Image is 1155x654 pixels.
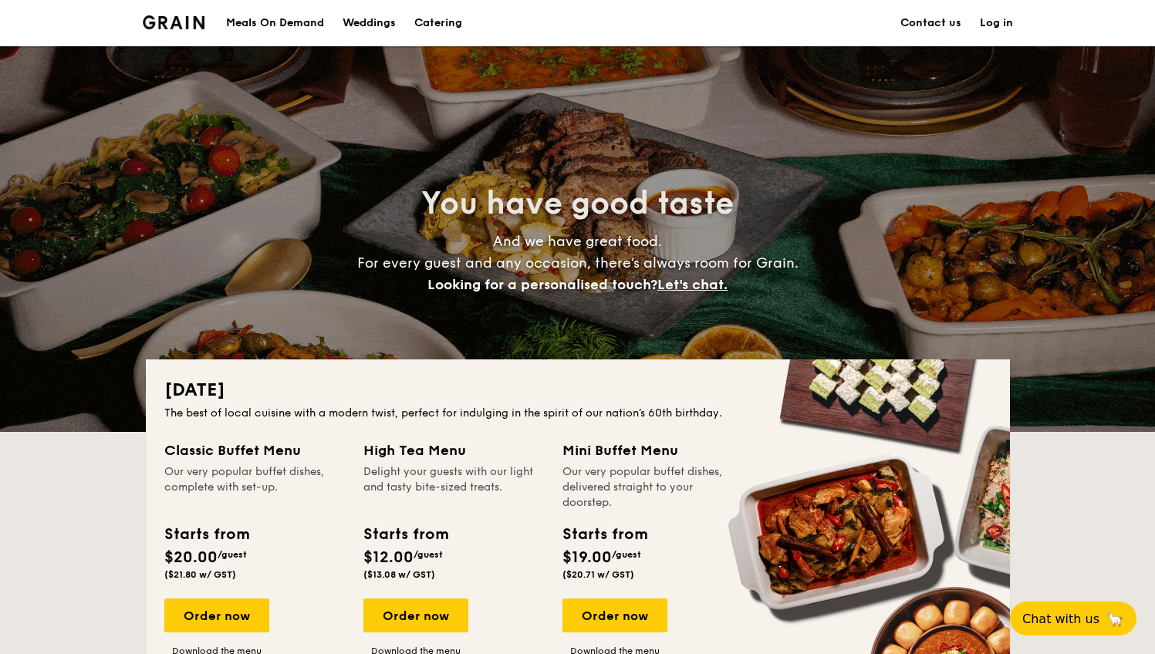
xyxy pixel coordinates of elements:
[1022,612,1099,626] span: Chat with us
[612,549,641,560] span: /guest
[427,276,657,293] span: Looking for a personalised touch?
[357,233,799,293] span: And we have great food. For every guest and any occasion, there’s always room for Grain.
[657,276,728,293] span: Let's chat.
[363,523,447,546] div: Starts from
[164,598,269,632] div: Order now
[1106,610,1124,628] span: 🦙
[363,598,468,632] div: Order now
[562,440,743,461] div: Mini Buffet Menu
[562,548,612,567] span: $19.00
[562,569,634,580] span: ($20.71 w/ GST)
[363,569,435,580] span: ($13.08 w/ GST)
[421,185,734,222] span: You have good taste
[363,440,544,461] div: High Tea Menu
[363,548,414,567] span: $12.00
[218,549,247,560] span: /guest
[1010,602,1136,635] button: Chat with us🦙
[414,549,443,560] span: /guest
[562,598,667,632] div: Order now
[363,464,544,511] div: Delight your guests with our light and tasty bite-sized treats.
[164,440,345,461] div: Classic Buffet Menu
[143,15,205,29] a: Logotype
[164,523,248,546] div: Starts from
[164,406,991,421] div: The best of local cuisine with a modern twist, perfect for indulging in the spirit of our nation’...
[143,15,205,29] img: Grain
[164,548,218,567] span: $20.00
[164,378,991,403] h2: [DATE]
[562,464,743,511] div: Our very popular buffet dishes, delivered straight to your doorstep.
[164,569,236,580] span: ($21.80 w/ GST)
[562,523,647,546] div: Starts from
[164,464,345,511] div: Our very popular buffet dishes, complete with set-up.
